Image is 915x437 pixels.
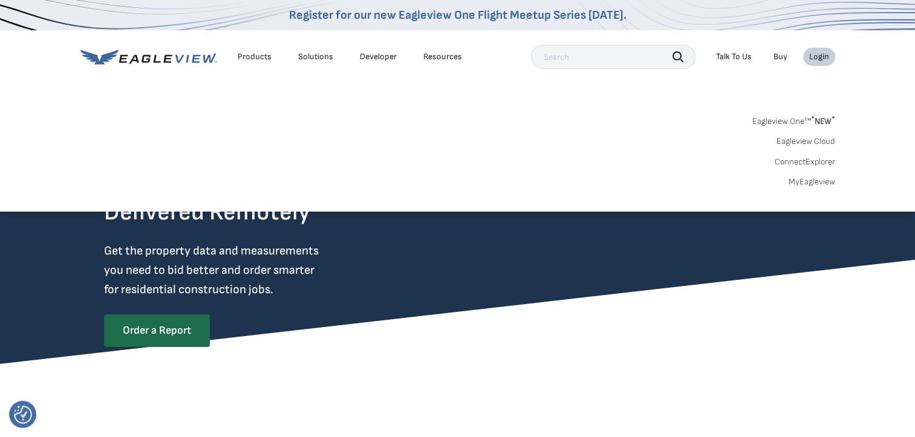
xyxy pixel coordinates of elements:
[752,112,835,126] a: Eagleview One™*NEW*
[289,8,627,22] a: Register for our new Eagleview One Flight Meetup Series [DATE].
[773,51,787,62] a: Buy
[775,157,835,167] a: ConnectExplorer
[423,51,462,62] div: Resources
[809,51,829,62] div: Login
[14,406,32,424] button: Consent Preferences
[14,406,32,424] img: Revisit consent button
[716,51,752,62] div: Talk To Us
[104,314,210,347] a: Order a Report
[531,45,695,69] input: Search
[298,51,333,62] div: Solutions
[360,51,397,62] a: Developer
[789,176,835,187] a: MyEagleview
[104,241,369,299] p: Get the property data and measurements you need to bid better and order smarter for residential c...
[811,116,835,126] span: NEW
[777,136,835,147] a: Eagleview Cloud
[238,51,272,62] div: Products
